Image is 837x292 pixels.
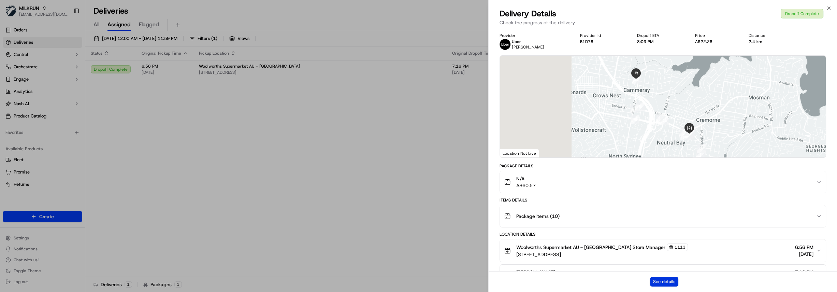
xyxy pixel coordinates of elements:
[632,75,641,84] div: 28
[64,153,110,159] span: API Documentation
[656,113,665,122] div: 25
[7,89,46,94] div: Past conversations
[31,65,112,72] div: Start new chat
[748,33,790,38] div: Distance
[516,182,536,189] span: A$60.57
[748,39,790,44] div: 2.4 km
[60,124,74,130] span: [DATE]
[660,116,669,125] div: 26
[512,39,544,44] p: Uber
[500,163,826,169] div: Package Details
[516,244,665,251] span: Woolworths Supermarket AU - [GEOGRAPHIC_DATA] Store Manager
[580,39,593,44] button: B1D78
[500,39,510,50] img: uber-new-logo.jpeg
[680,127,689,136] div: 17
[500,205,826,227] button: Package Items (10)
[696,150,705,159] div: 1
[500,19,826,26] p: Check the progress of the delivery
[500,8,556,19] span: Delivery Details
[106,87,124,96] button: See all
[57,106,59,111] span: •
[7,65,19,78] img: 1736555255976-a54dd68f-1ca7-489b-9aae-adbdc363a1c4
[516,251,688,258] span: [STREET_ADDRESS]
[21,106,55,111] span: [PERSON_NAME]
[55,150,112,162] a: 💻API Documentation
[795,251,813,258] span: [DATE]
[14,125,19,130] img: 1736555255976-a54dd68f-1ca7-489b-9aae-adbdc363a1c4
[48,169,83,175] a: Powered byPylon
[58,153,63,159] div: 💻
[500,197,826,203] div: Items Details
[31,72,94,78] div: We're available if you need us!
[695,33,737,38] div: Price
[650,277,678,287] button: See details
[512,44,544,50] span: [PERSON_NAME]
[516,175,536,182] span: N/A
[500,265,826,287] button: [PERSON_NAME]7:16 PM
[18,44,123,51] input: Got a question? Start typing here...
[636,102,645,111] div: 19
[14,153,52,159] span: Knowledge Base
[637,39,684,44] div: 8:03 PM
[7,118,18,129] img: Ben Goodger
[500,171,826,193] button: N/AA$60.57
[500,149,539,157] div: Location Not Live
[516,269,555,276] span: [PERSON_NAME]
[21,124,55,130] span: [PERSON_NAME]
[7,153,12,159] div: 📗
[68,169,83,175] span: Pylon
[795,244,813,251] span: 6:56 PM
[516,213,560,220] span: Package Items ( 10 )
[500,33,569,38] div: Provider
[631,115,639,124] div: 18
[4,150,55,162] a: 📗Knowledge Base
[697,144,706,153] div: 7
[57,124,59,130] span: •
[14,65,27,78] img: 8016278978528_b943e370aa5ada12b00a_72.png
[580,33,626,38] div: Provider Id
[116,67,124,75] button: Start new chat
[637,33,684,38] div: Dropoff ETA
[630,105,639,113] div: 27
[500,239,826,262] button: Woolworths Supermarket AU - [GEOGRAPHIC_DATA] Store Manager1113[STREET_ADDRESS]6:56 PM[DATE]
[7,7,20,20] img: Nash
[695,39,737,44] div: A$22.28
[795,269,813,276] span: 7:16 PM
[7,27,124,38] p: Welcome 👋
[675,245,686,250] span: 1113
[7,99,18,110] img: Hannah Dayet
[500,232,826,237] div: Location Details
[60,106,74,111] span: [DATE]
